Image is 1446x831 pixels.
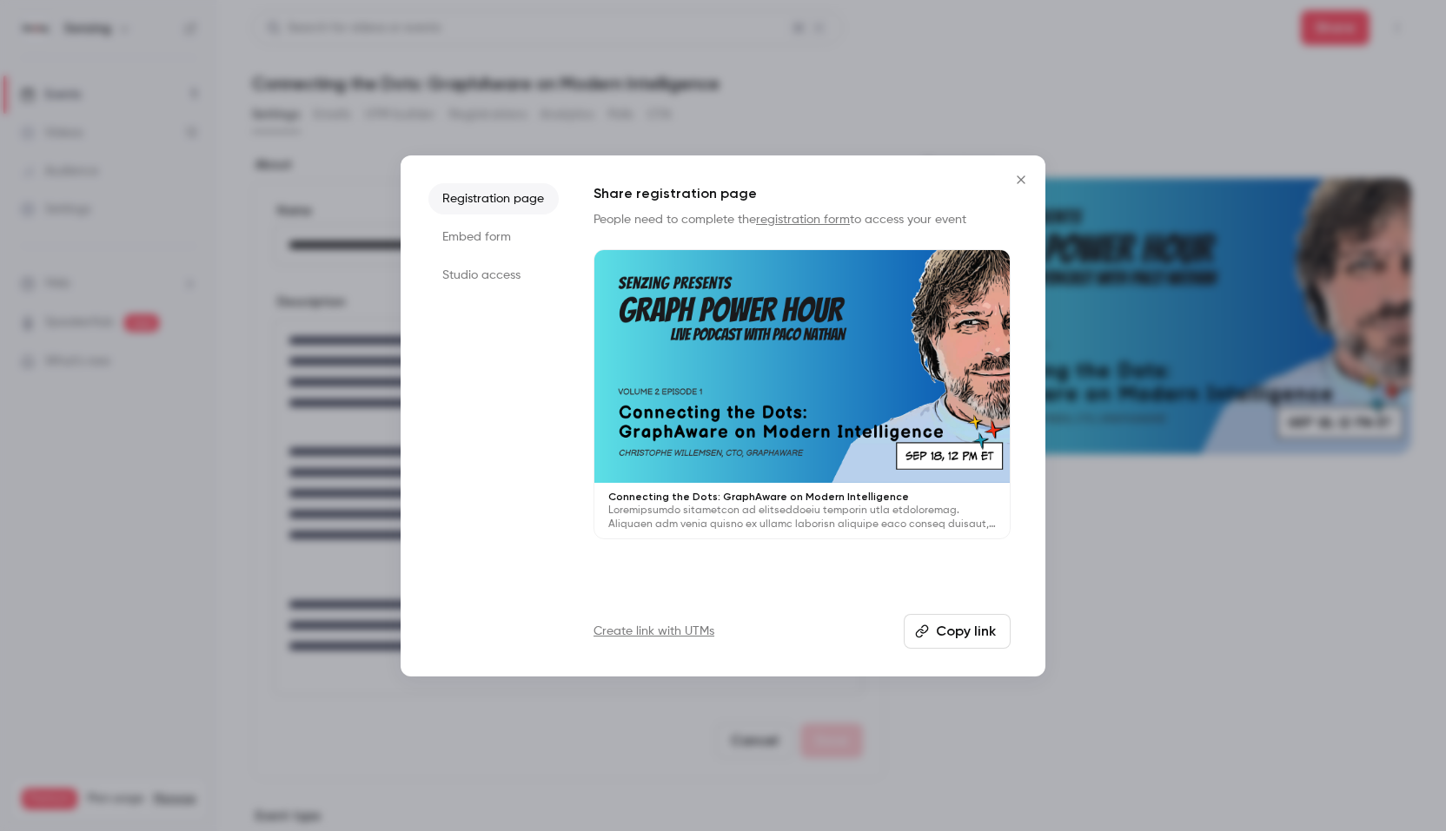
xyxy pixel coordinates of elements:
[608,490,996,504] p: Connecting the Dots: GraphAware on Modern Intelligence
[428,260,559,291] li: Studio access
[904,614,1011,649] button: Copy link
[594,623,714,640] a: Create link with UTMs
[428,221,559,253] li: Embed form
[594,249,1011,540] a: Connecting the Dots: GraphAware on Modern IntelligenceLoremipsumdo sitametcon ad elitseddoeiu tem...
[428,183,559,214] li: Registration page
[1004,162,1038,197] button: Close
[756,214,850,226] a: registration form
[594,183,1011,204] h1: Share registration page
[608,504,996,531] p: Loremipsumdo sitametcon ad elitseddoeiu temporin utla etdoloremag. Aliquaen adm venia quisno ex u...
[594,211,1011,228] p: People need to complete the to access your event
